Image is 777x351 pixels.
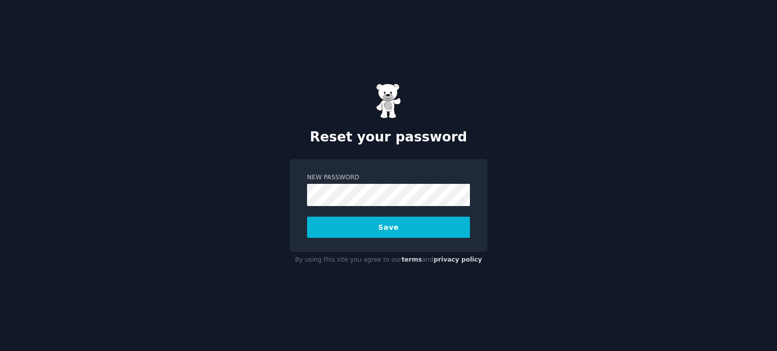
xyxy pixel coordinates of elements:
button: Save [307,217,470,238]
div: By using this site you agree to our and [289,252,488,268]
img: Gummy Bear [376,83,401,119]
label: New Password [307,173,470,182]
h2: Reset your password [289,129,488,145]
a: terms [402,256,422,263]
a: privacy policy [434,256,482,263]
